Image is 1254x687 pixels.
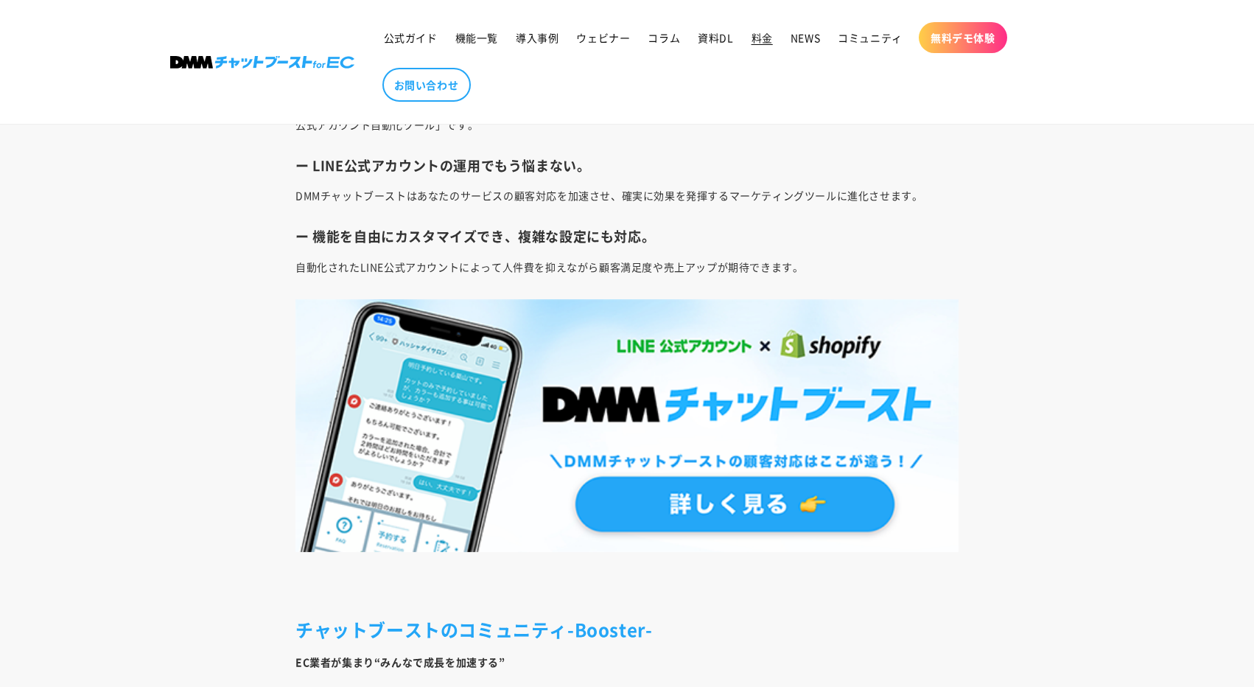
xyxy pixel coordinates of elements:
span: 料金 [752,31,773,44]
span: コラム [648,31,680,44]
span: お問い合わせ [394,78,459,91]
a: 導入事例 [507,22,567,53]
a: 無料デモ体験 [919,22,1007,53]
span: ー 機能を自由にカスタマイズでき、複雑な設定にも対応。 [295,226,655,245]
a: 資料DL [689,22,742,53]
a: お問い合わせ [382,68,471,102]
h2: チャットブーストのコミュニティ-Booster- [295,618,959,641]
b: EC業者が集まり“みんなで成長を加速する” [295,655,505,669]
img: 株式会社DMM Boost [170,56,354,69]
a: 公式ガイド [375,22,446,53]
span: 機能一覧 [455,31,498,44]
span: 無料デモ体験 [931,31,995,44]
a: コミュニティ [829,22,911,53]
span: 導入事例 [516,31,558,44]
img: DMMチャットブースト for EC [295,299,959,553]
a: NEWS [782,22,829,53]
span: ー LINE公式アカウントの運用でもう悩まない。 [295,156,590,175]
a: 機能一覧 [446,22,507,53]
a: 料金 [743,22,782,53]
a: ウェビナー [567,22,639,53]
a: コラム [639,22,689,53]
span: ウェビナー [576,31,630,44]
span: 自動化されたLINE公式アカウントによって人件費を抑えながら顧客満足度や売上アップが期待できます。 [295,259,803,274]
span: NEWS [791,31,820,44]
span: DMMチャットブーストはあなたのサービスの顧客対応を加速させ、確実に効果を発揮するマーケティングツールに進化させます。 [295,188,922,203]
span: 公式ガイド [384,31,438,44]
span: コミュニティ [838,31,903,44]
span: 資料DL [698,31,733,44]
